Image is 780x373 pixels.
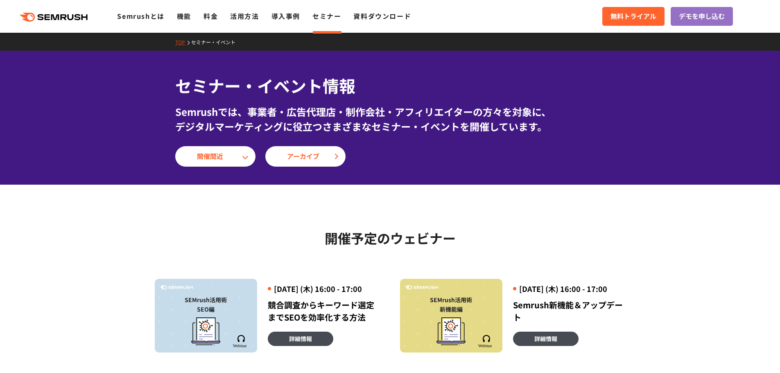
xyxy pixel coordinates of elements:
[289,334,312,343] span: 詳細情報
[265,146,346,167] a: アーカイブ
[230,11,259,21] a: 活用方法
[160,285,193,290] img: Semrush
[513,284,626,294] div: [DATE] (木) 16:00 - 17:00
[268,332,333,346] a: 詳細情報
[404,295,498,314] div: SEMrush活用術 新機能編
[679,11,725,22] span: デモを申し込む
[353,11,411,21] a: 資料ダウンロード
[271,11,300,21] a: 導入事例
[312,11,341,21] a: セミナー
[191,38,242,45] a: セミナー・イベント
[602,7,665,26] a: 無料トライアル
[159,295,253,314] div: SEMrush活用術 SEO編
[117,11,164,21] a: Semrushとは
[175,38,191,45] a: TOP
[268,299,380,323] div: 競合調査からキーワード選定までSEOを効率化する方法
[175,146,255,167] a: 開催間近
[513,332,579,346] a: 詳細情報
[478,335,495,348] img: Semrush
[233,335,249,348] img: Semrush
[175,74,605,98] h1: セミナー・イベント情報
[268,284,380,294] div: [DATE] (木) 16:00 - 17:00
[513,299,626,323] div: Semrush新機能＆アップデート
[197,151,234,162] span: 開催間近
[287,151,324,162] span: アーカイブ
[405,285,438,290] img: Semrush
[175,104,605,134] div: Semrushでは、事業者・広告代理店・制作会社・アフィリエイターの方々を対象に、 デジタルマーケティングに役立つさまざまなセミナー・イベントを開催しています。
[203,11,218,21] a: 料金
[671,7,733,26] a: デモを申し込む
[534,334,557,343] span: 詳細情報
[610,11,656,22] span: 無料トライアル
[177,11,191,21] a: 機能
[155,228,626,248] h2: 開催予定のウェビナー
